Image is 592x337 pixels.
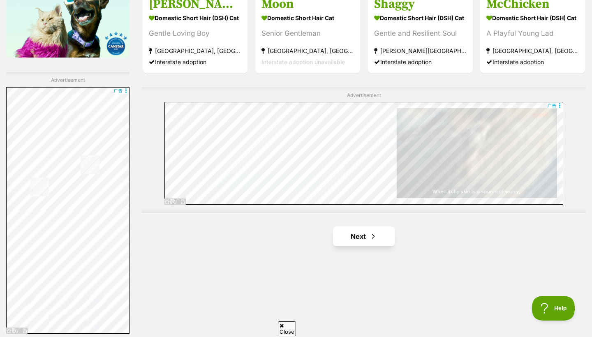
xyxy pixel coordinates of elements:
nav: Pagination [142,226,586,246]
div: Senior Gentleman [261,28,354,39]
iframe: Advertisement [164,102,563,205]
span: Interstate adoption unavailable [261,59,345,66]
strong: Domestic Short Hair (DSH) Cat [149,12,241,24]
strong: [GEOGRAPHIC_DATA], [GEOGRAPHIC_DATA] [149,46,241,57]
iframe: Help Scout Beacon - Open [532,296,576,321]
div: A Playful Young Lad [486,28,579,39]
strong: Domestic Short Hair Cat [261,12,354,24]
a: Next page [333,226,395,246]
strong: [GEOGRAPHIC_DATA], [GEOGRAPHIC_DATA] [261,46,354,57]
div: Interstate adoption [149,57,241,68]
strong: Domestic Short Hair (DSH) Cat [374,12,467,24]
span: Close [278,321,296,336]
iframe: Advertisement [6,87,129,334]
div: Interstate adoption [374,57,467,68]
div: Interstate adoption [486,57,579,68]
strong: [GEOGRAPHIC_DATA], [GEOGRAPHIC_DATA] [486,46,579,57]
strong: Domestic Short Hair (DSH) Cat [486,12,579,24]
div: Gentle and Resilient Soul [374,28,467,39]
strong: [PERSON_NAME][GEOGRAPHIC_DATA][PERSON_NAME], [GEOGRAPHIC_DATA] [374,46,467,57]
div: Advertisement [142,87,586,213]
div: Gentle Loving Boy [149,28,241,39]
